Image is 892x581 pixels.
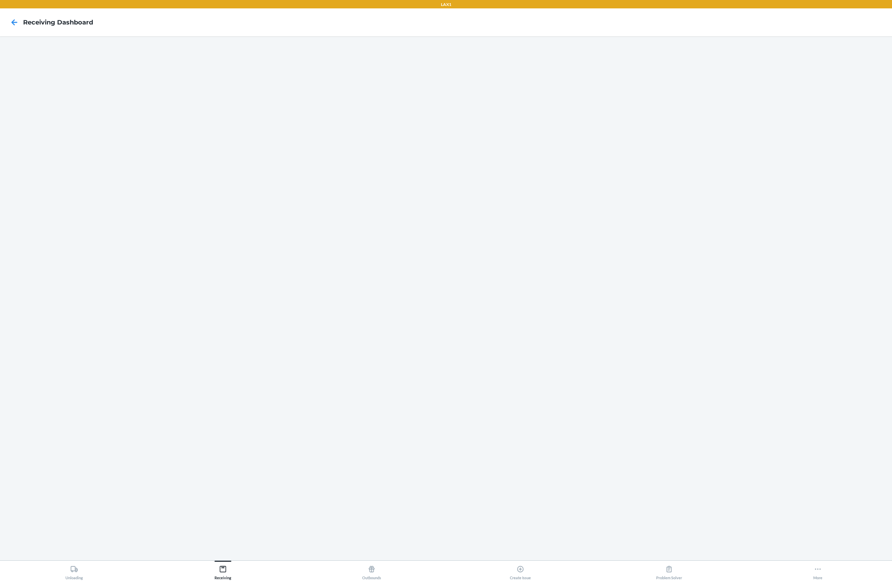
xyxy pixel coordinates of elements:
h4: Receiving dashboard [23,18,93,27]
div: More [813,562,822,580]
button: Create Issue [446,561,595,580]
div: Problem Solver [656,562,682,580]
div: Create Issue [510,562,531,580]
div: Receiving [215,562,231,580]
div: Unloading [65,562,83,580]
button: Problem Solver [595,561,743,580]
button: More [743,561,892,580]
iframe: Receiving dashboard [6,42,886,555]
div: Outbounds [362,562,381,580]
button: Receiving [149,561,297,580]
p: LAX1 [441,1,451,8]
button: Outbounds [297,561,446,580]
